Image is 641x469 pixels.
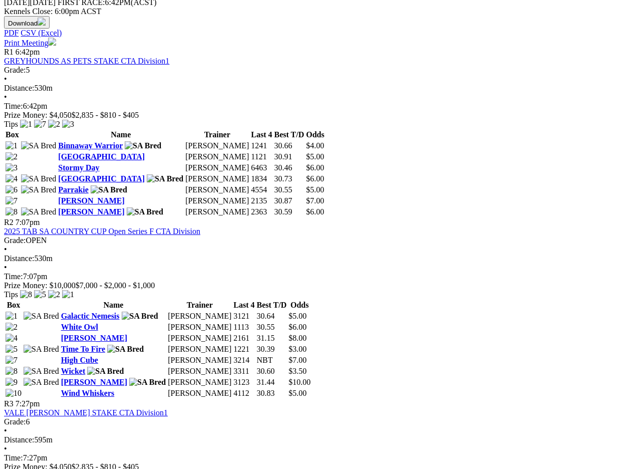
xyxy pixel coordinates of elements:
img: 6 [6,185,18,194]
td: [PERSON_NAME] [185,174,249,184]
td: 3121 [233,311,255,321]
td: 30.59 [274,207,305,217]
img: SA Bred [24,378,59,387]
a: High Cube [61,356,98,364]
td: 30.73 [274,174,305,184]
img: SA Bred [24,367,59,376]
td: 3311 [233,366,255,376]
a: [PERSON_NAME] [58,196,124,205]
td: [PERSON_NAME] [167,344,232,354]
a: Wicket [61,367,86,375]
span: $7,000 - $2,000 - $1,000 [76,281,155,290]
img: 2 [6,323,18,332]
img: 1 [62,290,74,299]
td: NBT [256,355,287,365]
span: $2,835 - $810 - $405 [72,111,139,119]
div: 595m [4,435,637,444]
th: Name [61,300,167,310]
a: VALE [PERSON_NAME] STAKE CTA Division1 [4,408,168,417]
span: $6.00 [306,163,324,172]
img: 4 [6,174,18,183]
img: 7 [6,196,18,205]
td: 3123 [233,377,255,387]
th: Best T/D [256,300,287,310]
a: Binnaway Warrior [58,141,123,150]
a: Time To Fire [61,345,105,353]
a: Wind Whiskers [61,389,115,397]
td: 31.44 [256,377,287,387]
span: • [4,426,7,435]
span: 7:27pm [16,399,40,408]
div: Kennels Close: 6:00pm ACST [4,7,637,16]
img: 8 [6,367,18,376]
img: 8 [20,290,32,299]
div: 5 [4,66,637,75]
a: [PERSON_NAME] [58,207,124,216]
span: $10.00 [288,378,310,386]
td: [PERSON_NAME] [185,207,249,217]
span: Box [7,301,21,309]
td: [PERSON_NAME] [167,322,232,332]
td: 1221 [233,344,255,354]
span: $5.00 [306,185,324,194]
img: 2 [48,290,60,299]
a: Parrakie [58,185,88,194]
a: 2025 TAB SA COUNTRY CUP Open Series F CTA Division [4,227,200,236]
td: 30.83 [256,388,287,398]
img: SA Bred [87,367,124,376]
span: Time: [4,453,23,462]
a: Stormy Day [58,163,99,172]
a: White Owl [61,323,98,331]
img: SA Bred [107,345,144,354]
td: [PERSON_NAME] [167,333,232,343]
td: 1834 [250,174,272,184]
span: • [4,263,7,272]
div: Download [4,29,637,38]
td: [PERSON_NAME] [167,355,232,365]
div: 530m [4,84,637,93]
img: 2 [6,152,18,161]
span: 7:07pm [16,218,40,226]
td: 30.64 [256,311,287,321]
button: Download [4,16,50,29]
img: 3 [62,120,74,129]
td: 6463 [250,163,272,173]
span: Box [6,130,19,139]
a: PDF [4,29,19,37]
span: Distance: [4,435,34,444]
img: 7 [34,120,46,129]
span: $4.00 [306,141,324,150]
span: Grade: [4,66,26,74]
td: [PERSON_NAME] [167,377,232,387]
span: $5.00 [288,389,306,397]
span: • [4,245,7,254]
th: Trainer [167,300,232,310]
img: printer.svg [48,38,56,46]
img: SA Bred [129,378,166,387]
img: 3 [6,163,18,172]
td: 2161 [233,333,255,343]
img: 4 [6,334,18,343]
img: SA Bred [127,207,163,216]
td: [PERSON_NAME] [167,366,232,376]
div: 6:42pm [4,102,637,111]
td: 30.55 [274,185,305,195]
span: • [4,444,7,453]
td: 30.39 [256,344,287,354]
div: Prize Money: $10,000 [4,281,637,290]
img: SA Bred [147,174,183,183]
div: 6 [4,417,637,426]
td: 3214 [233,355,255,365]
th: Name [58,130,184,140]
img: 5 [6,345,18,354]
a: CSV (Excel) [21,29,62,37]
span: $7.00 [306,196,324,205]
span: $6.00 [306,174,324,183]
img: 7 [6,356,18,365]
th: Last 4 [250,130,272,140]
td: [PERSON_NAME] [185,196,249,206]
span: $5.00 [306,152,324,161]
img: 8 [6,207,18,216]
div: 530m [4,254,637,263]
td: 31.15 [256,333,287,343]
